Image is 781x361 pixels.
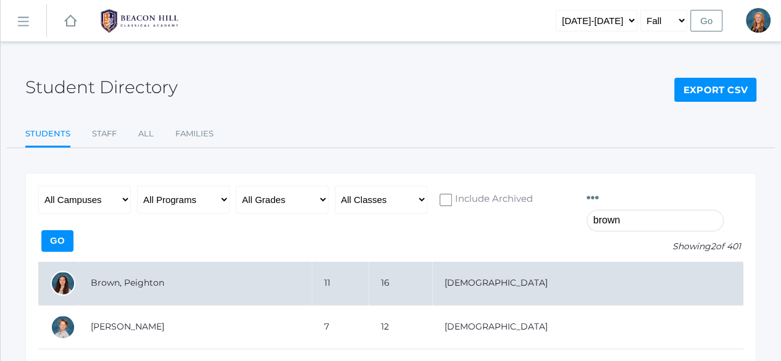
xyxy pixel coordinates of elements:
a: All [138,122,154,146]
input: Go [690,10,722,31]
img: BHCALogos-05-308ed15e86a5a0abce9b8dd61676a3503ac9727e845dece92d48e8588c001991.png [93,6,186,36]
div: Walker Brown [51,315,75,339]
input: Go [41,230,73,252]
a: Students [25,122,70,148]
input: Include Archived [440,194,452,206]
div: Peighton Brown [51,271,75,296]
a: Staff [92,122,117,146]
td: [PERSON_NAME] [78,305,312,349]
td: 7 [312,305,369,349]
td: [DEMOGRAPHIC_DATA] [432,262,743,305]
a: Export CSV [674,78,756,102]
a: Families [175,122,214,146]
span: Include Archived [452,192,533,207]
td: 11 [312,262,369,305]
div: Nicole Canty [746,8,771,33]
h2: Student Directory [25,78,178,97]
span: 2 [711,241,716,252]
td: 16 [369,262,432,305]
td: Brown, Peighton [78,262,312,305]
td: [DEMOGRAPHIC_DATA] [432,305,743,349]
td: 12 [369,305,432,349]
p: Showing of 401 [587,240,743,253]
input: Filter by name [587,210,724,231]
